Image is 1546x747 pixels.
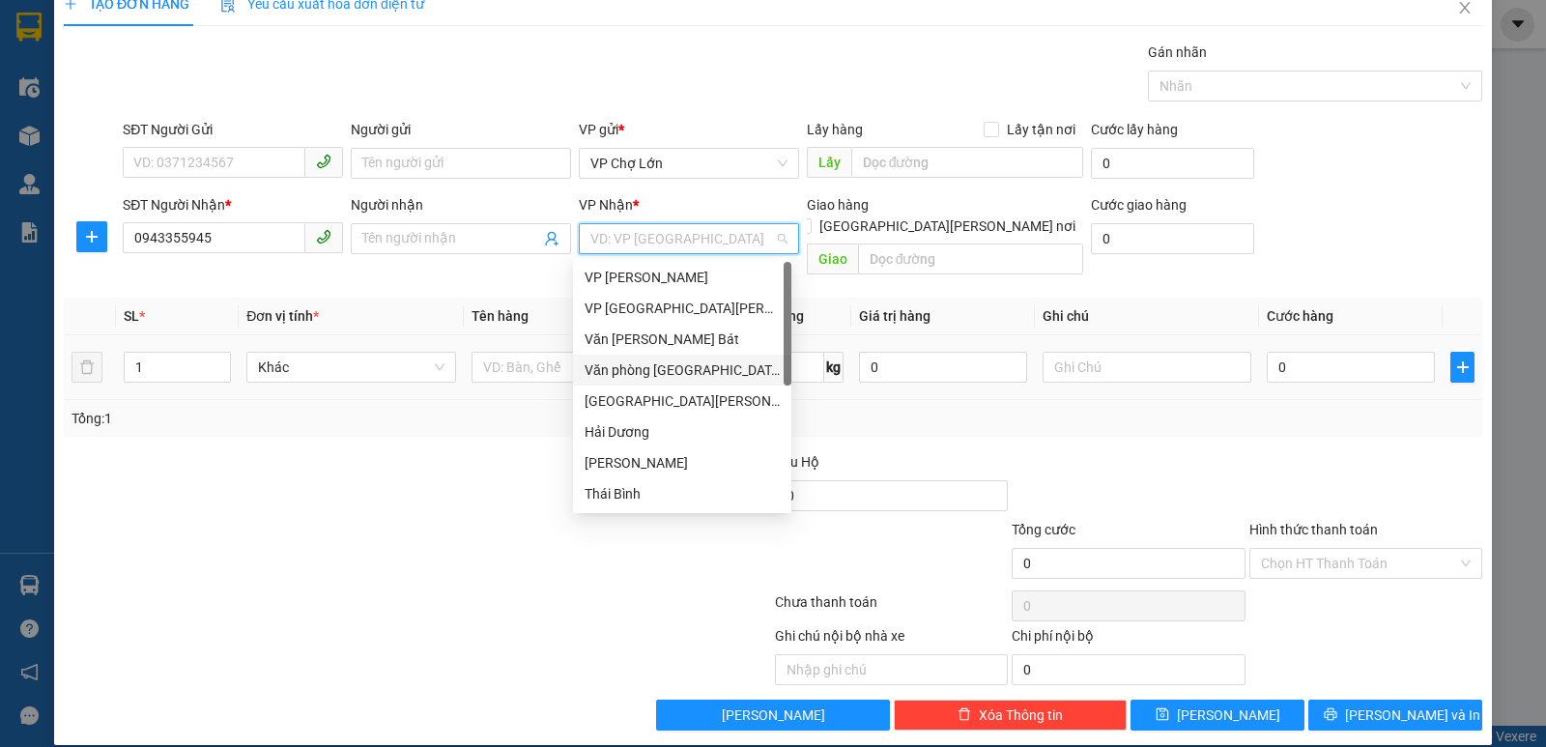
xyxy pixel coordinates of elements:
span: plus [1451,359,1474,375]
div: [GEOGRAPHIC_DATA][PERSON_NAME] [585,390,780,412]
span: phone [316,229,331,244]
div: Hải Dương [585,421,780,443]
button: plus [1450,352,1474,383]
input: Cước lấy hàng [1091,148,1254,179]
button: printer[PERSON_NAME] và In [1308,700,1482,731]
div: Hải Dương [573,417,791,447]
div: Hải Phòng [573,386,791,417]
input: VD: Bàn, Ghế [472,352,680,383]
div: [PERSON_NAME] [585,452,780,474]
input: 0 [859,352,1027,383]
span: printer [1324,707,1337,723]
span: VP Chợ Lớn [590,149,787,178]
span: [PERSON_NAME] [1177,704,1280,726]
div: Hưng Yên [573,447,791,478]
span: Cước hàng [1267,308,1333,324]
input: Nhập ghi chú [775,654,1008,685]
div: VP Trần Phú [573,262,791,293]
button: [PERSON_NAME] [656,700,889,731]
button: plus [76,221,107,252]
span: [PERSON_NAME] [722,704,825,726]
div: SĐT Người Nhận [123,194,343,215]
div: VP [GEOGRAPHIC_DATA][PERSON_NAME] [585,298,780,319]
span: delete [958,707,971,723]
div: Văn phòng Giáp Bát [573,324,791,355]
span: plus [77,229,106,244]
span: SL [124,308,139,324]
div: Văn [PERSON_NAME] Bát [585,329,780,350]
div: Người gửi [351,119,571,140]
span: Lấy hàng [807,122,863,137]
span: Đơn vị tính [246,308,319,324]
span: Thu Hộ [775,454,819,470]
span: Tổng cước [1012,522,1075,537]
div: Chi phí nội bộ [1012,625,1245,654]
div: VP Bắc Quang [573,293,791,324]
input: Dọc đường [851,147,1084,178]
span: user-add [544,231,559,246]
span: [GEOGRAPHIC_DATA][PERSON_NAME] nơi [812,215,1083,237]
span: Lấy [807,147,851,178]
span: Giao [807,244,858,274]
div: Thái Bình [573,478,791,509]
button: save[PERSON_NAME] [1131,700,1304,731]
div: Chưa thanh toán [773,591,1010,625]
div: SĐT Người Gửi [123,119,343,140]
input: Ghi Chú [1043,352,1251,383]
label: Gán nhãn [1148,44,1207,60]
input: Cước giao hàng [1091,223,1254,254]
div: VP [PERSON_NAME] [585,267,780,288]
div: Người nhận [351,194,571,215]
span: phone [316,154,331,169]
div: Thái Bình [585,483,780,504]
div: VP gửi [579,119,799,140]
button: delete [72,352,102,383]
label: Hình thức thanh toán [1249,522,1378,537]
div: Tổng: 1 [72,408,598,429]
button: deleteXóa Thông tin [894,700,1127,731]
span: VP Nhận [579,197,633,213]
span: Tên hàng [472,308,529,324]
span: save [1156,707,1169,723]
div: Văn phòng [GEOGRAPHIC_DATA] [585,359,780,381]
span: Lấy tận nơi [999,119,1083,140]
input: Dọc đường [858,244,1084,274]
span: Giá trị hàng [859,308,930,324]
span: kg [824,352,844,383]
div: Văn phòng Mỹ Đình [573,355,791,386]
label: Cước lấy hàng [1091,122,1178,137]
th: Ghi chú [1035,298,1259,335]
span: Giao hàng [807,197,869,213]
span: Khác [258,353,444,382]
span: [PERSON_NAME] và In [1345,704,1480,726]
span: Xóa Thông tin [979,704,1063,726]
div: Ghi chú nội bộ nhà xe [775,625,1008,654]
label: Cước giao hàng [1091,197,1187,213]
